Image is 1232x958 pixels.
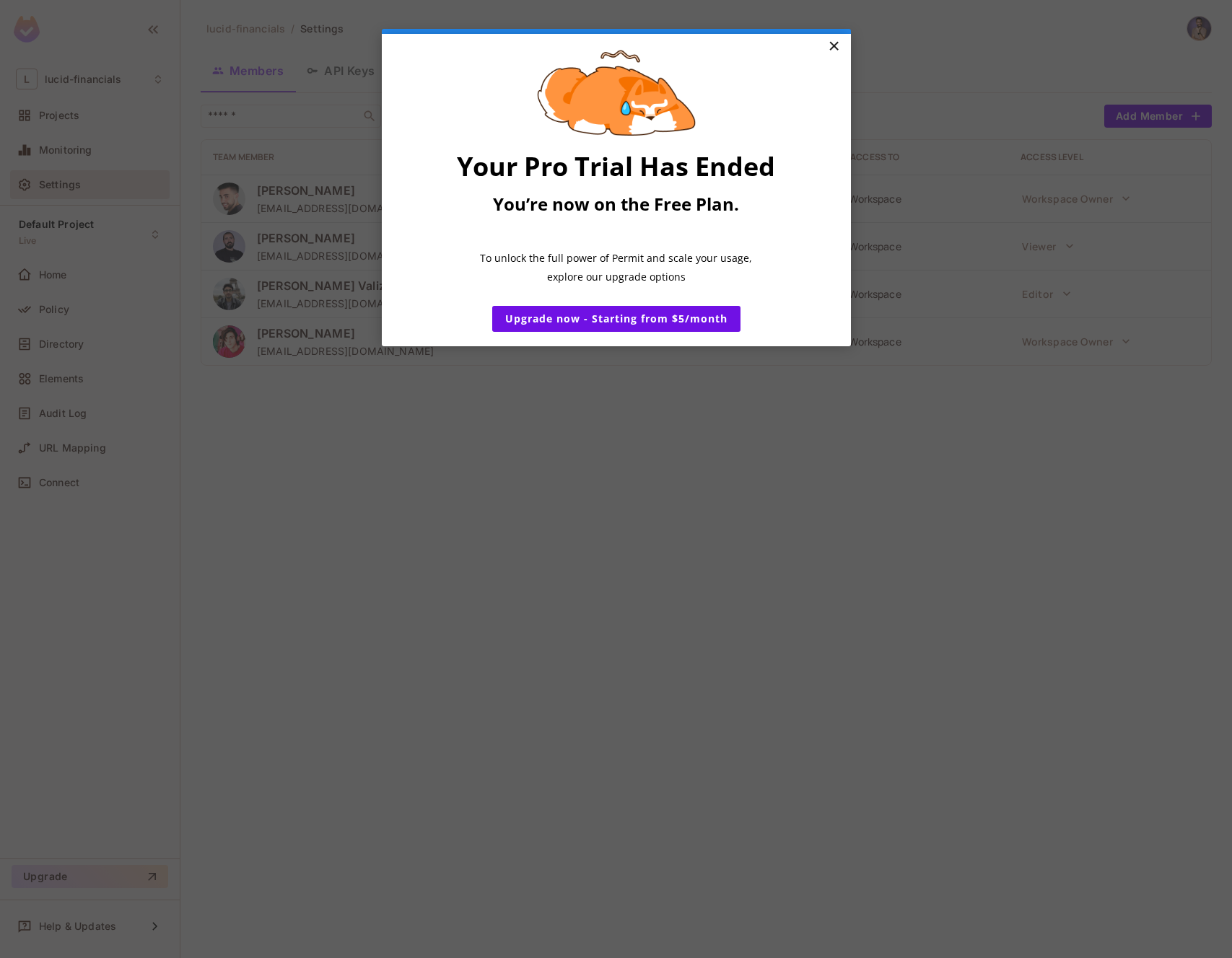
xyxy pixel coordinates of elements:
a: Upgrade now - Starting from $5/month [492,306,740,332]
span: You’re now on the Free Plan. [493,192,739,216]
p: ​ [421,223,812,239]
div: current step [382,29,851,34]
span: To unlock the full power of Permit and scale your usage, [480,251,752,265]
span: Your Pro Trial Has Ended [457,149,775,184]
span: explore our upgrade options [547,270,686,284]
a: Close modal [821,34,847,60]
